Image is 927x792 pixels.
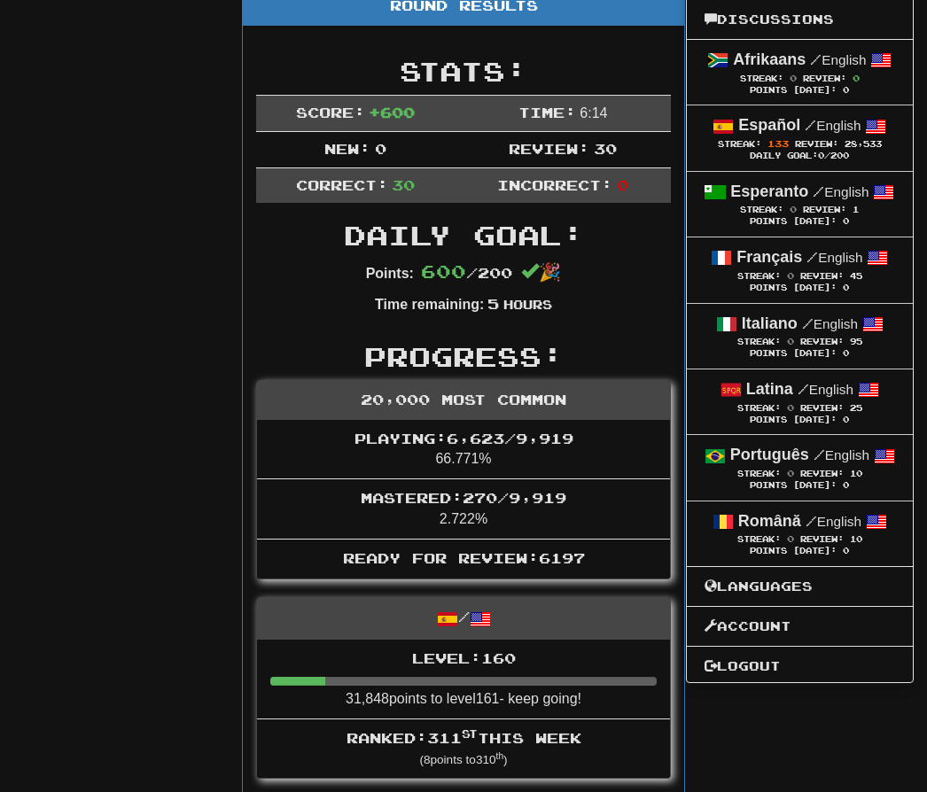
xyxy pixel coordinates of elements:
[810,53,866,68] small: English
[737,338,781,347] span: Streak:
[705,217,895,229] div: Points [DATE]: 0
[705,349,895,361] div: Points [DATE]: 0
[737,272,781,282] span: Streak:
[798,382,809,398] span: /
[814,447,825,463] span: /
[736,249,802,267] strong: Français
[687,576,913,599] a: Languages
[730,446,809,464] strong: Português
[718,140,761,150] span: Streak:
[737,404,781,414] span: Streak:
[787,271,794,282] span: 0
[687,238,913,303] a: Français /English Streak: 0 Review: 45 Points [DATE]: 0
[705,415,895,427] div: Points [DATE]: 0
[737,535,781,545] span: Streak:
[687,106,913,171] a: Español /English Streak: 133 Review: 28,533 Daily Goal:0/200
[705,547,895,558] div: Points [DATE]: 0
[795,140,838,150] span: Review:
[767,139,789,150] span: 133
[853,74,860,84] span: 0
[705,283,895,295] div: Points [DATE]: 0
[813,184,824,200] span: /
[790,74,797,84] span: 0
[737,470,781,479] span: Streak:
[800,470,844,479] span: Review:
[806,515,861,530] small: English
[740,74,783,84] span: Streak:
[800,272,844,282] span: Review:
[687,616,913,639] a: Account
[800,338,844,347] span: Review:
[687,656,913,679] a: Logout
[850,404,862,414] span: 25
[746,381,793,399] strong: Latina
[802,316,814,332] span: /
[818,151,824,161] span: 0
[733,51,806,69] strong: Afrikaans
[798,383,853,398] small: English
[687,305,913,369] a: Italiano /English Streak: 0 Review: 95 Points [DATE]: 0
[687,436,913,501] a: Português /English Streak: 0 Review: 10 Points [DATE]: 0
[800,404,844,414] span: Review:
[705,481,895,493] div: Points [DATE]: 0
[802,317,858,332] small: English
[787,337,794,347] span: 0
[806,250,818,266] span: /
[687,173,913,237] a: Esperanto /English Streak: 0 Review: 1 Points [DATE]: 0
[687,41,913,105] a: Afrikaans /English Streak: 0 Review: 0 Points [DATE]: 0
[806,251,862,266] small: English
[787,534,794,545] span: 0
[705,86,895,97] div: Points [DATE]: 0
[738,117,800,135] strong: Español
[787,469,794,479] span: 0
[787,403,794,414] span: 0
[687,502,913,567] a: Română /English Streak: 0 Review: 10 Points [DATE]: 0
[687,370,913,435] a: Latina /English Streak: 0 Review: 25 Points [DATE]: 0
[850,272,862,282] span: 45
[853,206,859,215] span: 1
[740,206,783,215] span: Streak:
[803,74,846,84] span: Review:
[803,206,846,215] span: Review:
[790,205,797,215] span: 0
[730,183,808,201] strong: Esperanto
[814,448,869,463] small: English
[800,535,844,545] span: Review:
[845,140,882,150] span: 28,533
[850,470,862,479] span: 10
[805,119,861,134] small: English
[705,151,895,163] div: Daily Goal: /200
[806,514,817,530] span: /
[813,185,869,200] small: English
[742,315,798,333] strong: Italiano
[805,118,816,134] span: /
[850,535,862,545] span: 10
[810,52,822,68] span: /
[687,9,913,32] a: Discussions
[738,513,801,531] strong: Română
[850,338,862,347] span: 95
